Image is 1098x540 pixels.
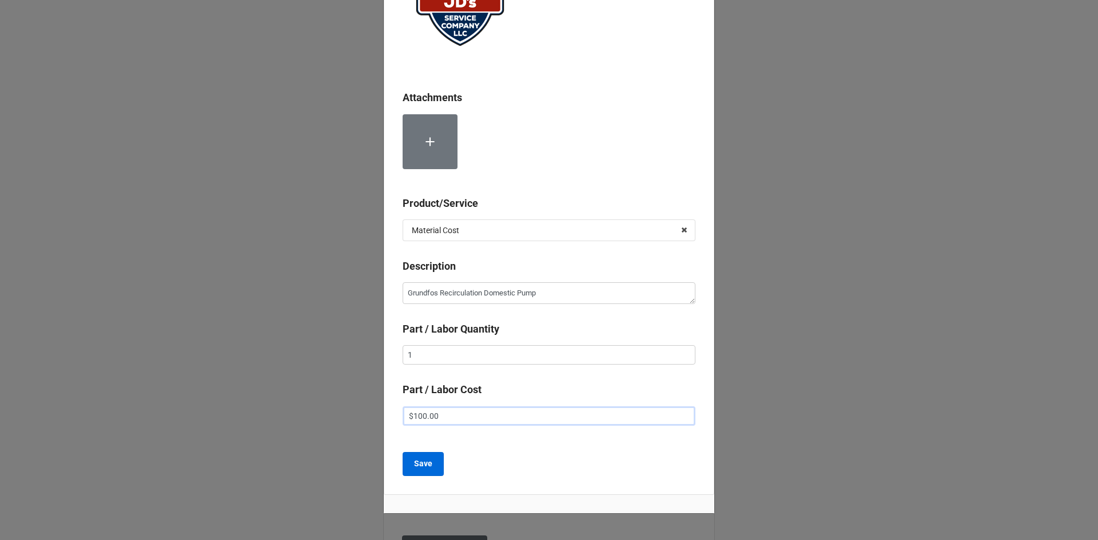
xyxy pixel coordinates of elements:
div: Material Cost [412,226,459,234]
textarea: Grundfos Recirculation Domestic Pump [403,282,695,304]
label: Description [403,258,456,274]
label: Part / Labor Cost [403,382,482,398]
label: Part / Labor Quantity [403,321,499,337]
b: Save [414,458,432,470]
label: Product/Service [403,195,478,211]
button: Save [403,452,444,476]
label: Attachments [403,90,462,106]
